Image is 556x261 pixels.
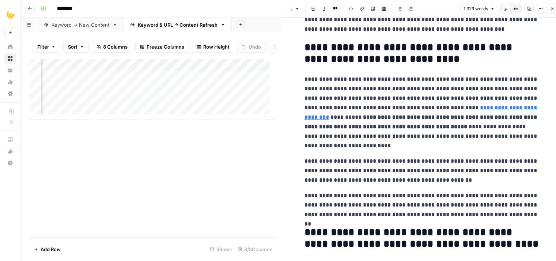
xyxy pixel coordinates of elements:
[4,76,16,88] a: Usage
[37,43,49,50] span: Filter
[4,41,16,53] a: Home
[68,43,77,50] span: Sort
[4,53,16,64] a: Browse
[249,43,261,50] span: Undo
[4,134,16,145] a: AirOps Academy
[5,146,16,157] div: What's new?
[37,18,124,32] a: Keyword -> New Content
[4,6,16,24] button: Workspace: All About AI
[138,21,218,29] div: Keyword & URL -> Content Refresh
[4,145,16,157] button: What's new?
[41,246,61,253] span: Add Row
[92,41,132,53] button: 8 Columns
[147,43,184,50] span: Freeze Columns
[135,41,189,53] button: Freeze Columns
[460,4,498,14] button: 1,329 words
[207,243,235,255] div: 3 Rows
[63,41,89,53] button: Sort
[192,41,234,53] button: Row Height
[52,21,109,29] div: Keyword -> New Content
[103,43,128,50] span: 8 Columns
[33,41,60,53] button: Filter
[4,88,16,99] a: Settings
[4,157,16,169] button: Help + Support
[203,43,230,50] span: Row Height
[237,41,266,53] button: Undo
[30,243,65,255] button: Add Row
[124,18,232,32] a: Keyword & URL -> Content Refresh
[4,8,18,22] img: All About AI Logo
[4,64,16,76] a: Your Data
[464,5,488,12] span: 1,329 words
[235,243,275,255] div: 8/8 Columns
